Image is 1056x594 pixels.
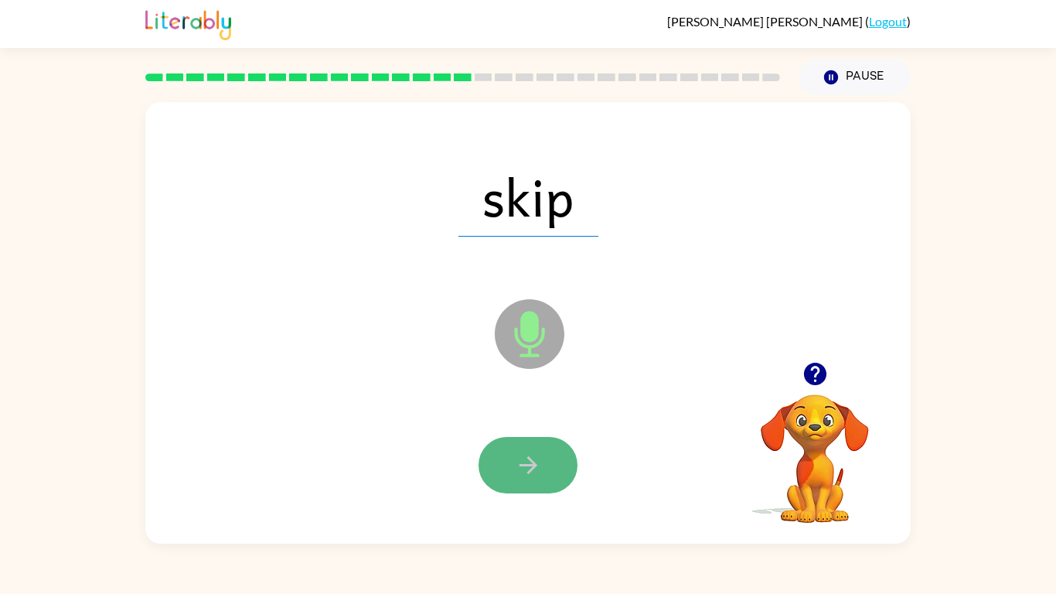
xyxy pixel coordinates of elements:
div: ( ) [667,14,911,29]
video: Your browser must support playing .mp4 files to use Literably. Please try using another browser. [737,370,892,525]
span: skip [458,156,598,237]
button: Pause [799,60,911,95]
span: [PERSON_NAME] [PERSON_NAME] [667,14,865,29]
a: Logout [869,14,907,29]
img: Literably [145,6,231,40]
